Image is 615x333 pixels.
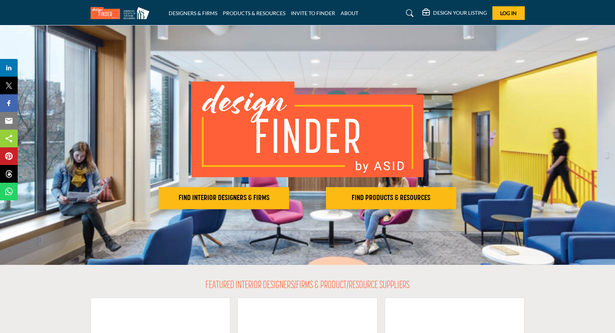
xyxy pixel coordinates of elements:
[91,7,153,19] img: Site Logo
[492,6,525,20] button: Log In
[291,10,335,16] a: INVITE TO FINDER
[422,9,487,18] div: DESIGN YOUR LISTING
[328,194,454,203] h2: FIND PRODUCTS & RESOURCES
[433,10,487,16] h5: DESIGN YOUR LISTING
[500,10,517,16] span: Log In
[341,10,358,16] a: ABOUT
[399,7,418,19] a: Search
[223,10,285,16] a: PRODUCTS & RESOURCES
[159,187,289,209] button: FIND INTERIOR DESIGNERS & FIRMS
[169,10,217,16] a: DESIGNERS & FIRMS
[161,194,287,203] h2: FIND INTERIOR DESIGNERS & FIRMS
[191,81,424,177] img: image
[205,280,410,292] h2: FEATURED INTERIOR DESIGNERS/FIRMS & PRODUCT/RESOURCE SUPPLIERS
[326,187,456,209] button: FIND PRODUCTS & RESOURCES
